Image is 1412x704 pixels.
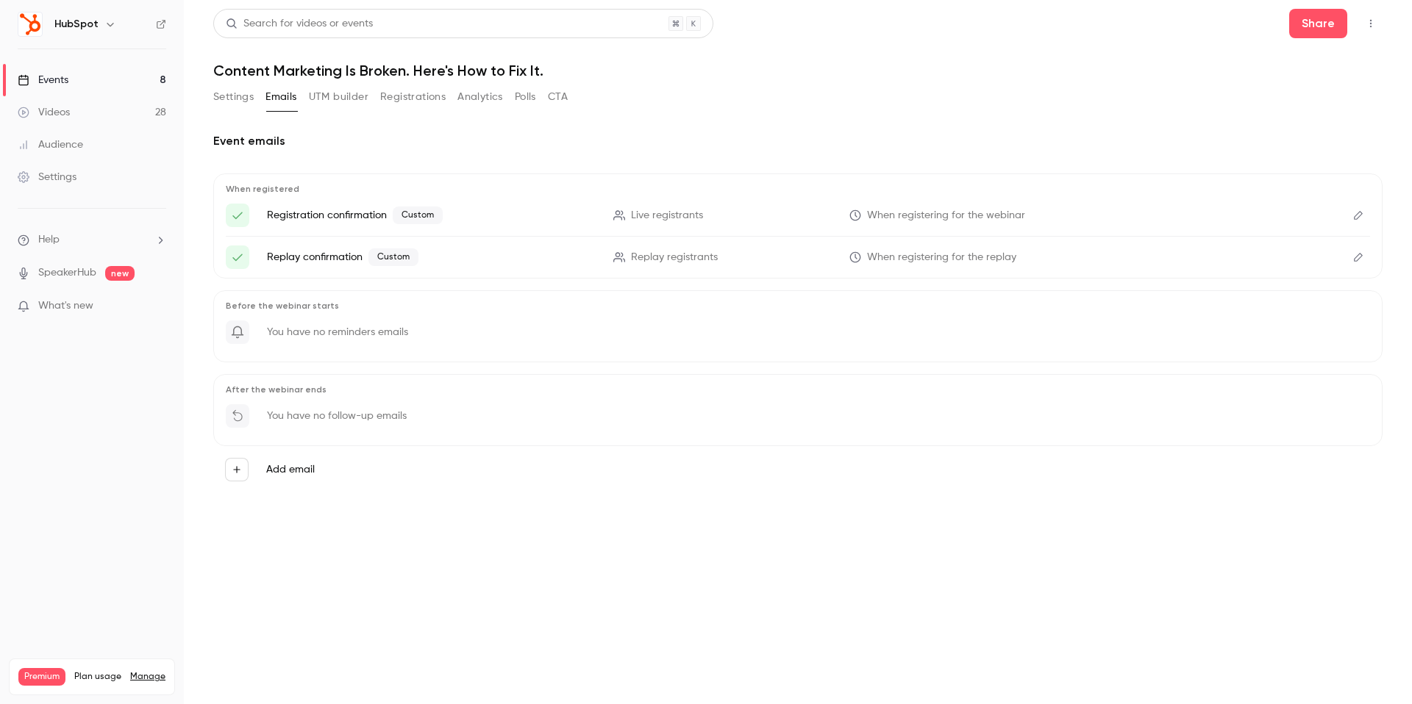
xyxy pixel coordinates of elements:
[226,300,1370,312] p: Before the webinar starts
[226,245,1370,269] li: Here's your access link to {{ event_name }}!
[38,298,93,314] span: What's new
[267,248,596,266] p: Replay confirmation
[266,462,315,477] label: Add email
[18,105,70,120] div: Videos
[18,73,68,87] div: Events
[18,12,42,36] img: HubSpot
[38,265,96,281] a: SpeakerHub
[393,206,443,224] span: Custom
[105,266,135,281] span: new
[265,85,296,109] button: Emails
[867,208,1025,223] span: When registering for the webinar
[515,85,536,109] button: Polls
[368,248,418,266] span: Custom
[226,183,1370,195] p: When registered
[267,206,596,224] p: Registration confirmation
[309,85,368,109] button: UTM builder
[213,132,1383,150] h2: Event emails
[38,232,60,248] span: Help
[267,409,407,423] p: You have no follow-up emails
[18,170,76,184] div: Settings
[74,671,121,683] span: Plan usage
[380,85,446,109] button: Registrations
[213,85,254,109] button: Settings
[548,85,568,109] button: CTA
[1347,245,1370,269] button: Edit
[267,325,408,340] p: You have no reminders emails
[18,137,83,152] div: Audience
[631,208,703,223] span: Live registrants
[226,204,1370,227] li: You're in! Find your access link inside for {{ event_name }}
[1289,9,1347,38] button: Share
[54,17,99,32] h6: HubSpot
[226,16,373,32] div: Search for videos or events
[631,250,718,265] span: Replay registrants
[149,300,166,313] iframe: Noticeable Trigger
[213,62,1383,79] h1: Content Marketing Is Broken. Here's How to Fix It.
[457,85,503,109] button: Analytics
[226,384,1370,395] p: After the webinar ends
[18,668,65,686] span: Premium
[1347,204,1370,227] button: Edit
[18,232,166,248] li: help-dropdown-opener
[867,250,1016,265] span: When registering for the replay
[130,671,165,683] a: Manage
